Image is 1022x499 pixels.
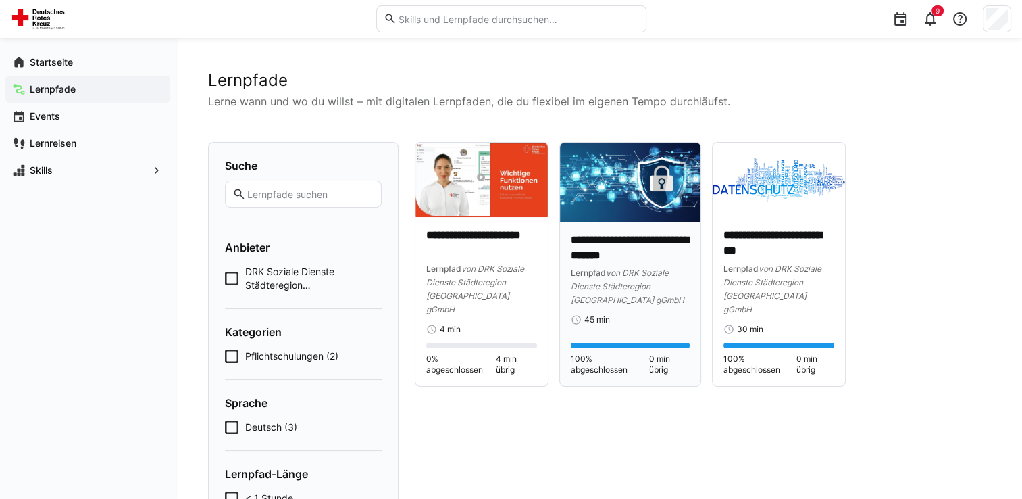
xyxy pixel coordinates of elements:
span: 4 min übrig [496,354,537,375]
span: Pflichtschulungen (2) [245,350,338,363]
span: von DRK Soziale Dienste Städteregion [GEOGRAPHIC_DATA] gGmbH [723,264,821,314]
span: 100% abgeschlossen [723,354,796,375]
h4: Lernpfad-Länge [225,467,382,481]
img: image [415,143,548,217]
span: 30 min [737,324,763,335]
span: Lernpfad [723,264,759,274]
p: Lerne wann und wo du willst – mit digitalen Lernpfaden, die du flexibel im eigenen Tempo durchläu... [208,93,990,110]
span: Deutsch (3) [245,421,297,434]
img: image [713,143,845,217]
span: Lernpfad [571,268,606,278]
span: Lernpfad [426,264,461,274]
span: 0 min übrig [796,354,834,375]
h4: Sprache [225,396,382,410]
input: Skills und Lernpfade durchsuchen… [397,13,638,25]
span: 0% abgeschlossen [426,354,496,375]
span: 100% abgeschlossen [571,354,648,375]
h4: Suche [225,159,382,172]
span: DRK Soziale Dienste Städteregion [GEOGRAPHIC_DATA] gGmbH (3) [245,265,382,292]
span: 0 min übrig [649,354,690,375]
h4: Anbieter [225,241,382,254]
span: von DRK Soziale Dienste Städteregion [GEOGRAPHIC_DATA] gGmbH [571,268,684,305]
input: Lernpfade suchen [246,188,374,200]
span: 9 [936,7,940,15]
span: 45 min [584,314,610,325]
span: von DRK Soziale Dienste Städteregion [GEOGRAPHIC_DATA] gGmbH [426,264,524,314]
img: image [560,143,700,222]
span: 4 min [440,324,461,335]
h4: Kategorien [225,325,382,339]
h2: Lernpfade [208,70,990,91]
